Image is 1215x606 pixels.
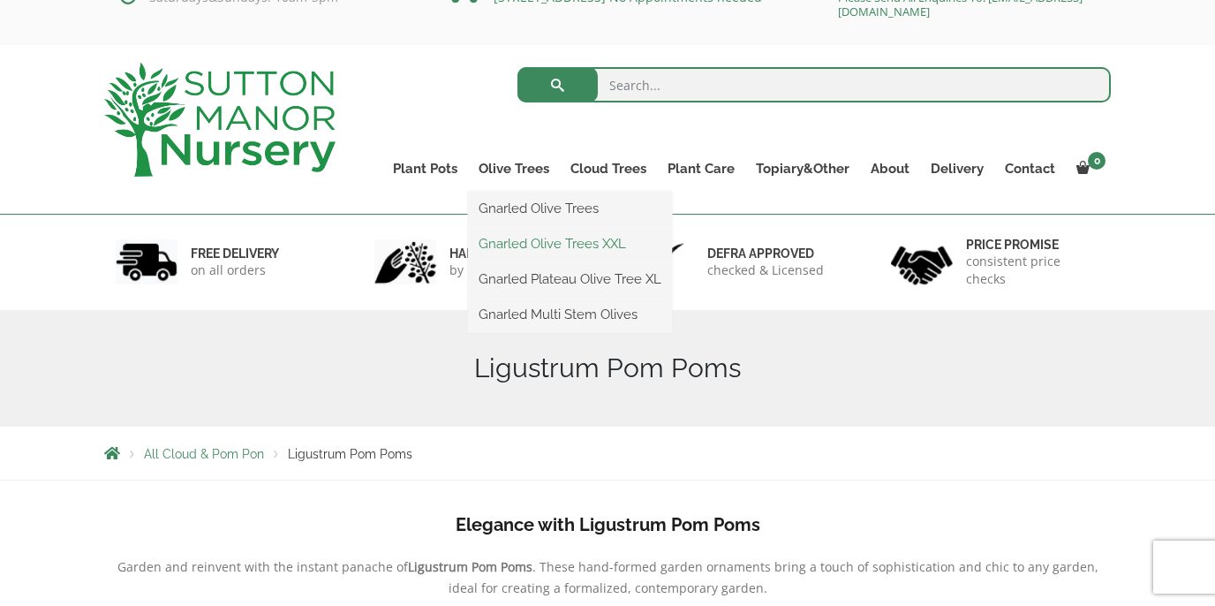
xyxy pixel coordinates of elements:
a: About [860,156,920,181]
img: logo [104,63,336,177]
a: Gnarled Plateau Olive Tree XL [468,266,672,292]
a: Gnarled Olive Trees XXL [468,231,672,257]
h6: FREE DELIVERY [191,246,279,261]
b: Elegance with Ligustrum Pom Poms [456,514,760,535]
a: Gnarled Olive Trees [468,195,672,222]
span: 0 [1088,152,1106,170]
p: by professionals [449,261,547,279]
span: Garden and reinvent with the instant panache of [117,558,408,575]
span: Ligustrum Pom Poms [288,447,412,461]
a: Delivery [920,156,994,181]
span: . These hand-formed garden ornaments bring a touch of sophistication and chic to any garden, idea... [449,558,1098,596]
nav: Breadcrumbs [104,446,1111,460]
p: consistent price checks [966,253,1100,288]
h6: hand picked [449,246,547,261]
a: Cloud Trees [560,156,657,181]
h6: Price promise [966,237,1100,253]
a: All Cloud & Pom Pon [144,447,264,461]
a: Olive Trees [468,156,560,181]
a: Contact [994,156,1066,181]
input: Search... [517,67,1112,102]
img: 4.jpg [891,235,953,289]
a: Plant Pots [382,156,468,181]
a: Gnarled Multi Stem Olives [468,301,672,328]
img: 2.jpg [374,239,436,284]
img: 1.jpg [116,239,177,284]
p: on all orders [191,261,279,279]
h6: Defra approved [707,246,824,261]
p: checked & Licensed [707,261,824,279]
a: 0 [1066,156,1111,181]
a: Topiary&Other [745,156,860,181]
b: Ligustrum Pom Poms [408,558,532,575]
h1: Ligustrum Pom Poms [104,352,1111,384]
a: Plant Care [657,156,745,181]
